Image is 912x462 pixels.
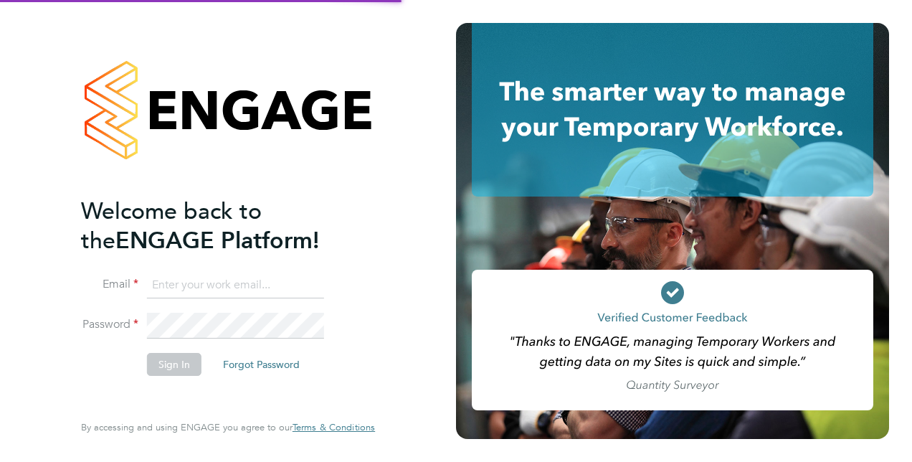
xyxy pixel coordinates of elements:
[147,273,324,298] input: Enter your work email...
[81,197,361,255] h2: ENGAGE Platform!
[212,353,311,376] button: Forgot Password
[81,421,375,433] span: By accessing and using ENGAGE you agree to our
[81,197,262,255] span: Welcome back to the
[147,353,201,376] button: Sign In
[81,277,138,292] label: Email
[293,422,375,433] a: Terms & Conditions
[81,317,138,332] label: Password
